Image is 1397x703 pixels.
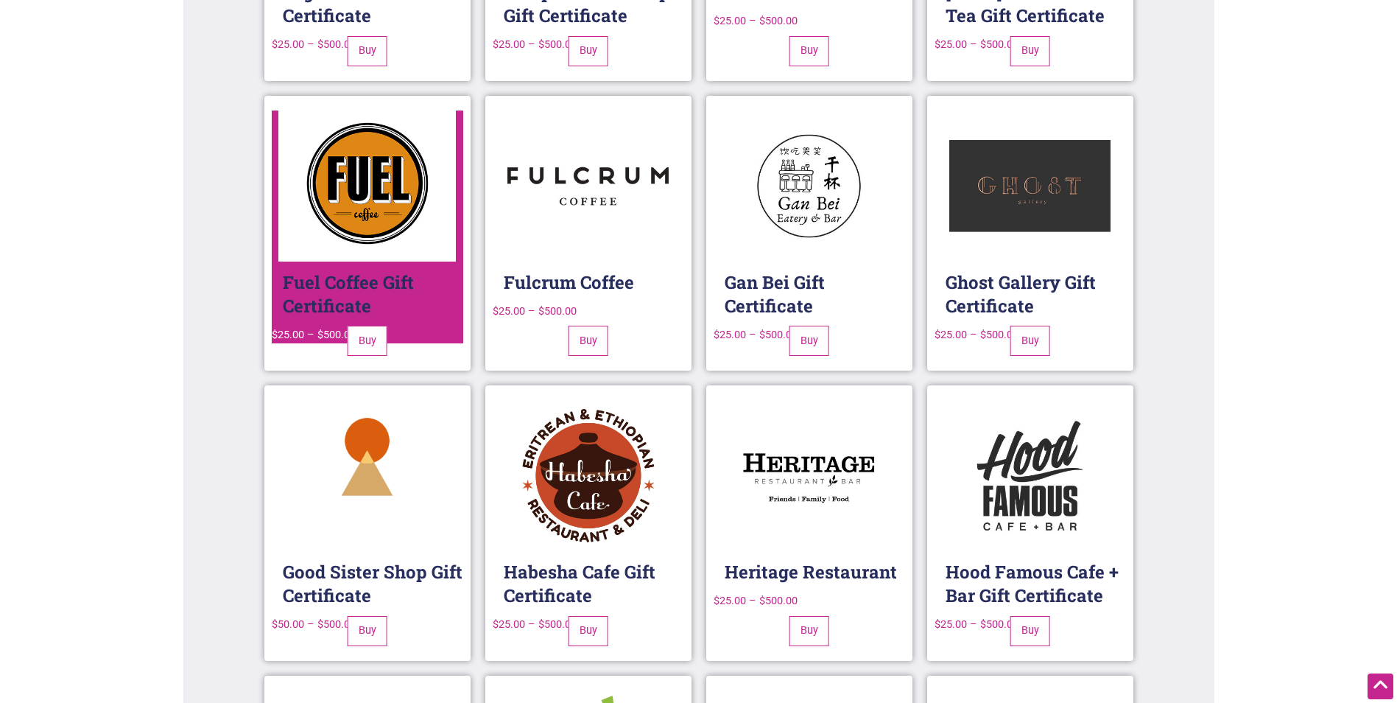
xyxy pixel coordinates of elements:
[493,304,525,318] bdi: 25.00
[759,14,765,27] span: $
[749,14,756,27] span: –
[725,262,905,326] h2: Gan Bei Gift Certificate
[504,551,684,616] h2: Habesha Cafe Gift Certificate
[935,618,940,631] span: $
[970,618,977,631] span: –
[282,400,453,551] img: Good Sister Shop
[538,38,577,51] bdi: 500.00
[493,38,525,51] bdi: 25.00
[1368,674,1393,699] div: Scroll Back to Top
[725,551,905,592] h2: Heritage Restaurant
[347,616,387,646] a: Select options for “Good Sister Shop Gift Certificate”
[493,38,499,51] span: $
[1010,36,1050,66] a: Select options for “Friday Afternoon Tea Gift Certificate”
[749,594,756,607] span: –
[272,38,278,51] span: $
[272,400,463,633] a: Good Sister Shop Gift Certificate
[317,618,323,631] span: $
[980,328,986,341] span: $
[935,618,967,631] bdi: 25.00
[714,328,746,341] bdi: 25.00
[347,36,387,66] a: Select options for “FogRose Atelier Gift Certificate”
[980,618,1018,631] bdi: 500.00
[720,111,898,262] img: Gift Certificate Gan Bei
[528,618,535,631] span: –
[714,14,746,27] bdi: 25.00
[970,38,977,51] span: –
[272,618,278,631] span: $
[493,400,684,633] a: Habesha Cafe Gift Certificate
[759,594,798,607] bdi: 500.00
[538,304,544,318] span: $
[941,111,1119,262] img: Ghost Gallery logo
[528,38,535,51] span: –
[714,594,746,607] bdi: 25.00
[980,38,986,51] span: $
[317,618,356,631] bdi: 500.00
[278,111,456,262] img: Fuel Coffee Seattle
[272,111,463,343] a: Fuel Coffee Gift Certificate
[714,14,719,27] span: $
[935,328,940,341] span: $
[1010,616,1050,646] a: Select options for “Hood Famous Cafe + Bar Gift Certificate”
[568,36,608,66] a: Select options for “Footprint Wine Tap Gift Certificate”
[714,594,719,607] span: $
[347,326,387,356] a: Select options for “Fuel Coffee Gift Certificate”
[272,38,304,51] bdi: 25.00
[1010,326,1050,356] a: Select options for “Ghost Gallery Gift Certificate”
[317,38,356,51] bdi: 500.00
[493,111,684,320] a: Fulcrum Coffee
[528,304,535,318] span: –
[317,38,323,51] span: $
[714,328,719,341] span: $
[307,618,314,631] span: –
[538,38,544,51] span: $
[789,326,829,356] a: Select options for “Gan Bei Gift Certificate”
[946,551,1126,616] h2: Hood Famous Cafe + Bar Gift Certificate
[935,111,1126,343] a: Ghost Gallery Gift Certificate
[759,14,798,27] bdi: 500.00
[538,304,577,318] bdi: 500.00
[317,328,356,341] bdi: 500.00
[935,400,1126,633] a: Hood Famous Cafe + Bar Gift Certificate
[935,38,967,51] bdi: 25.00
[759,594,765,607] span: $
[941,400,1119,551] img: Gift Certificate Hood Famous
[307,38,314,51] span: –
[538,618,577,631] bdi: 500.00
[307,328,314,341] span: –
[568,616,608,646] a: Select options for “Habesha Cafe Gift Certificate”
[513,400,664,551] img: Habesha Cafe Gift Certificate
[272,328,278,341] span: $
[970,328,977,341] span: –
[935,328,967,341] bdi: 25.00
[317,328,323,341] span: $
[272,328,304,341] bdi: 25.00
[499,111,677,262] img: Fulcrum Coffee Logo
[980,618,986,631] span: $
[946,262,1126,326] h2: Ghost Gallery Gift Certificate
[720,400,898,551] img: heritage restaurant gift certificates
[980,38,1018,51] bdi: 500.00
[504,262,684,303] h2: Fulcrum Coffee
[789,616,829,646] a: Select options for “Heritage Restaurant”
[714,111,905,343] a: Gan Bei Gift Certificate
[493,304,499,318] span: $
[283,551,463,616] h2: Good Sister Shop Gift Certificate
[980,328,1018,341] bdi: 500.00
[538,618,544,631] span: $
[283,262,463,326] h2: Fuel Coffee Gift Certificate
[935,38,940,51] span: $
[493,618,525,631] bdi: 25.00
[759,328,798,341] bdi: 500.00
[789,36,829,66] a: Select options for “Frelard Tamales”
[272,618,304,631] bdi: 50.00
[749,328,756,341] span: –
[759,328,765,341] span: $
[493,618,499,631] span: $
[714,400,905,609] a: Heritage Restaurant
[568,326,608,356] a: Select options for “Fulcrum Coffee”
